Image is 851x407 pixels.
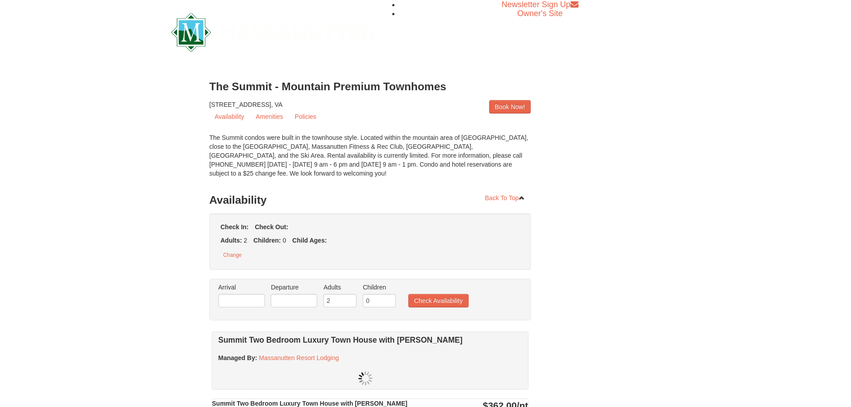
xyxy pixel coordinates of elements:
[210,78,642,96] h3: The Summit - Mountain Premium Townhomes
[221,223,249,231] strong: Check In:
[221,237,242,244] strong: Adults:
[292,237,327,244] strong: Child Ages:
[289,110,322,123] a: Policies
[259,354,339,361] a: Massanutten Resort Lodging
[363,283,396,292] label: Children
[171,21,376,42] a: Massanutten Resort
[283,237,286,244] span: 0
[244,237,247,244] span: 2
[218,354,255,361] span: Managed By
[210,191,531,209] h3: Availability
[250,110,288,123] a: Amenities
[358,371,373,386] img: wait.gif
[408,294,469,307] button: Check Availability
[218,283,265,292] label: Arrival
[323,283,356,292] label: Adults
[212,400,407,407] strong: Summit Two Bedroom Luxury Town House with [PERSON_NAME]
[218,249,247,261] button: Change
[255,223,288,231] strong: Check Out:
[210,133,531,187] div: The Summit condos were built in the townhouse style. Located within the mountain area of [GEOGRAP...
[479,191,531,205] a: Back To Top
[171,13,376,52] img: Massanutten Resort Logo
[218,336,513,344] h4: Summit Two Bedroom Luxury Town House with [PERSON_NAME]
[218,354,257,361] strong: :
[489,100,531,113] a: Book Now!
[210,110,250,123] a: Availability
[517,9,562,18] a: Owner's Site
[253,237,281,244] strong: Children:
[271,283,317,292] label: Departure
